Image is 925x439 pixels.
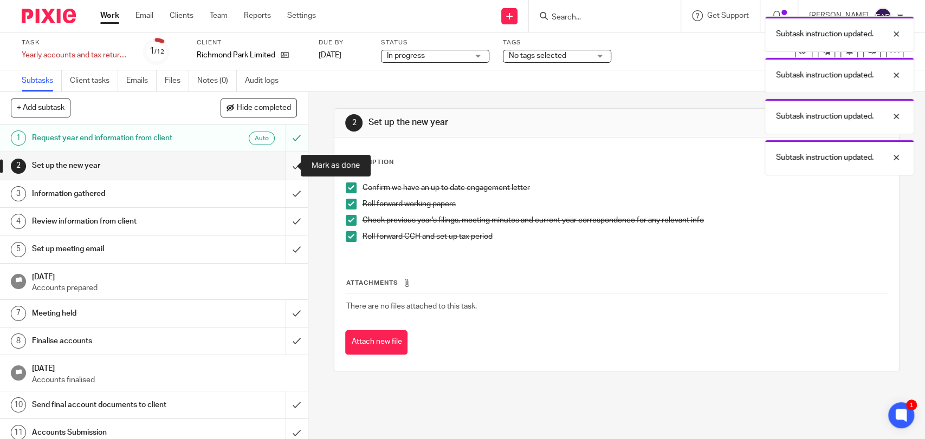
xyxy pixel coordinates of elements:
a: Audit logs [245,70,287,91]
a: Reports [244,10,271,21]
h1: Request year end information from client [32,130,194,146]
a: Work [100,10,119,21]
p: Accounts prepared [32,283,297,293]
p: Description [345,158,393,167]
h1: Finalise accounts [32,333,194,349]
div: 4 [11,214,26,229]
span: Hide completed [237,104,291,113]
div: Yearly accounts and tax return - Veritas [22,50,130,61]
a: Files [165,70,189,91]
button: + Add subtask [11,99,70,117]
p: Subtask instruction updated. [776,70,874,81]
p: Subtask instruction updated. [776,152,874,163]
h1: Meeting held [32,305,194,322]
label: Task [22,38,130,47]
a: Client tasks [70,70,118,91]
p: Confirm we have an up to date engagement letter [362,182,887,193]
p: Roll forward CCH and set up tax period [362,231,887,242]
h1: [DATE] [32,269,297,283]
h1: Information gathered [32,186,194,202]
a: Settings [287,10,316,21]
div: 5 [11,242,26,257]
p: Subtask instruction updated. [776,29,874,40]
img: Pixie [22,9,76,23]
p: Check previous year's filings, meeting minutes and current year correspondence for any relevant info [362,215,887,226]
a: Team [210,10,228,21]
div: 2 [345,114,363,132]
small: /12 [154,49,164,55]
div: 8 [11,333,26,349]
label: Client [197,38,305,47]
div: 7 [11,306,26,321]
div: Auto [249,132,275,145]
button: Hide completed [221,99,297,117]
a: Clients [170,10,193,21]
a: Email [135,10,153,21]
p: Accounts finalised [32,375,297,385]
label: Status [381,38,489,47]
h1: Set up the new year [368,117,640,128]
div: 1 [11,130,26,146]
h1: Set up the new year [32,158,194,174]
span: There are no files attached to this task. [346,303,476,310]
div: 3 [11,186,26,201]
div: 10 [11,397,26,412]
div: 1 [906,399,917,410]
img: svg%3E [874,8,891,25]
a: Subtasks [22,70,62,91]
div: 2 [11,159,26,174]
p: Subtask instruction updated. [776,111,874,122]
label: Due by [319,38,367,47]
h1: Set up meeting email [32,241,194,257]
span: Attachments [346,280,398,286]
a: Notes (0) [197,70,237,91]
button: Attach new file [345,330,407,355]
span: [DATE] [319,51,341,59]
h1: [DATE] [32,361,297,374]
h1: Send final account documents to client [32,397,194,413]
a: Emails [126,70,157,91]
p: Richmond Park Limited [197,50,275,61]
span: In progress [387,52,425,60]
div: 1 [150,45,164,57]
p: Roll forward working papers [362,199,887,209]
h1: Review information from client [32,213,194,230]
